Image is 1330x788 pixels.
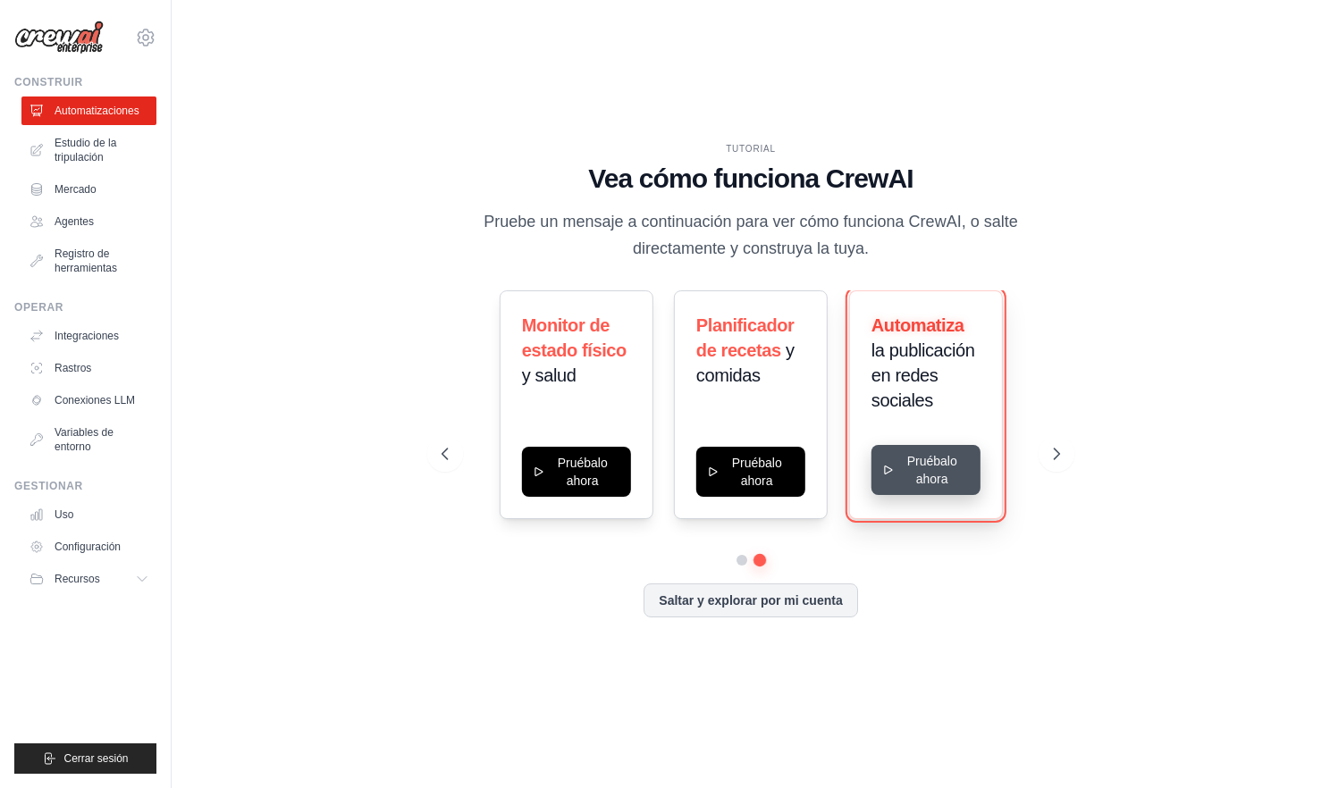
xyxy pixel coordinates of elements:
[720,454,795,490] font: Pruébalo ahora
[1241,702,1330,788] div: Widget de chat
[55,136,149,164] font: Estudio de la tripulación
[14,300,156,314] div: Operar
[21,532,156,561] a: Configuración
[1241,702,1330,788] iframe: Chat Widget
[521,447,630,497] button: Pruébalo ahora
[544,454,619,490] font: Pruébalo ahora
[55,507,73,522] font: Uso
[442,142,1059,155] div: TUTORIAL
[521,365,576,385] span: y salud
[696,315,795,360] span: Planificador de recetas
[55,329,119,343] font: Integraciones
[871,315,964,335] span: Automatiza
[14,75,156,89] div: Construir
[21,129,156,172] a: Estudio de la tripulación
[55,425,149,454] font: Variables de entorno
[55,361,91,375] font: Rastros
[21,322,156,350] a: Integraciones
[521,315,626,360] span: Monitor de estado físico
[644,583,857,617] button: Saltar y explorar por mi cuenta
[21,386,156,415] a: Conexiones LLM
[14,743,156,774] button: Cerrar sesión
[55,540,121,554] font: Configuración
[21,207,156,236] a: Agentes
[63,751,128,766] span: Cerrar sesión
[871,445,981,495] button: Pruébalo ahora
[55,182,97,197] font: Mercado
[21,96,156,125] a: Automatizaciones
[21,175,156,204] a: Mercado
[55,393,135,407] font: Conexiones LLM
[21,418,156,461] a: Variables de entorno
[21,354,156,382] a: Rastros
[450,209,1051,262] p: Pruebe un mensaje a continuación para ver cómo funciona CrewAI, o salte directamente y construya ...
[21,239,156,282] a: Registro de herramientas
[14,21,104,54] img: Logotipo
[21,565,156,593] button: Recursos
[442,163,1059,195] h1: Vea cómo funciona CrewAI
[55,572,100,586] span: Recursos
[55,104,139,118] font: Automatizaciones
[55,214,94,229] font: Agentes
[871,340,975,410] span: la publicación en redes sociales
[55,247,149,275] font: Registro de herramientas
[696,447,805,497] button: Pruébalo ahora
[21,500,156,529] a: Uso
[14,479,156,493] div: Gestionar
[696,340,795,385] span: y comidas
